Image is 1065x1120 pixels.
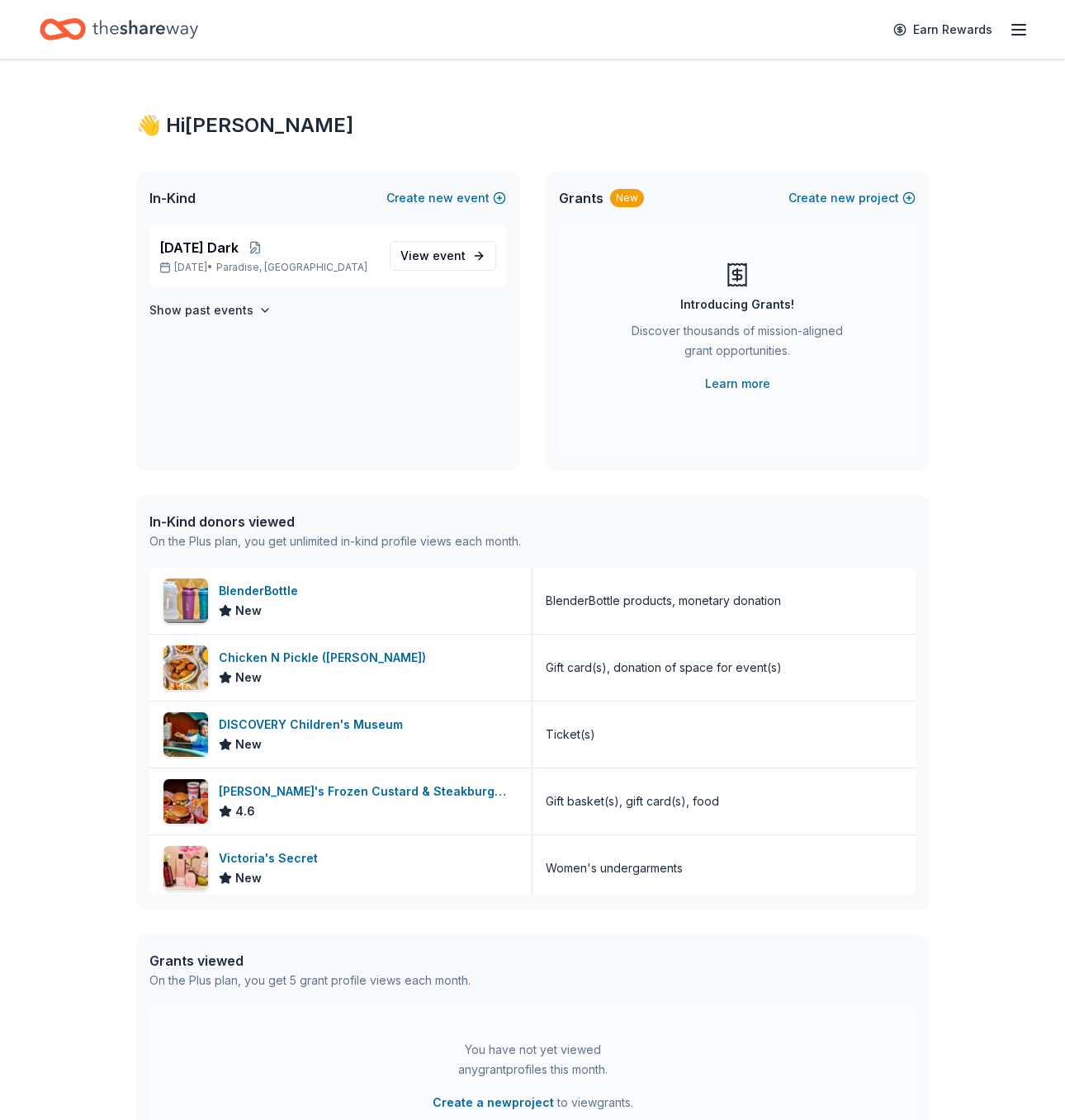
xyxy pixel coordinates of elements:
span: event [433,248,466,262]
a: Earn Rewards [883,15,1002,45]
button: Createnewproject [788,188,916,208]
button: Show past events [149,300,272,320]
span: Paradise, [GEOGRAPHIC_DATA] [216,261,367,274]
button: Create a newproject [433,1093,554,1113]
span: to view grants . [433,1093,633,1113]
button: Createnewevent [386,188,506,208]
div: You have not yet viewed any grant profiles this month. [429,1040,636,1080]
span: New [235,868,262,888]
div: Ticket(s) [546,725,595,744]
span: View [400,246,466,266]
img: Image for Victoria's Secret [163,846,208,891]
span: Grants [559,188,603,208]
div: Chicken N Pickle ([PERSON_NAME]) [219,648,433,668]
img: Image for BlenderBottle [163,579,208,623]
div: In-Kind donors viewed [149,512,521,532]
div: On the Plus plan, you get unlimited in-kind profile views each month. [149,532,521,551]
span: [DATE] Dark [159,238,239,258]
div: [PERSON_NAME]'s Frozen Custard & Steakburgers [219,782,518,801]
div: Gift card(s), donation of space for event(s) [546,658,782,678]
div: BlenderBottle products, monetary donation [546,591,781,611]
span: new [831,188,855,208]
div: 👋 Hi [PERSON_NAME] [136,112,929,139]
div: Women's undergarments [546,858,683,878]
div: Grants viewed [149,951,471,971]
span: In-Kind [149,188,196,208]
div: DISCOVERY Children's Museum [219,715,409,735]
img: Image for Chicken N Pickle (Henderson) [163,645,208,690]
span: New [235,668,262,688]
div: New [610,189,644,207]
span: 4.6 [235,801,255,821]
a: Learn more [705,374,770,394]
div: Introducing Grants! [680,295,794,314]
a: Home [40,10,198,49]
div: Gift basket(s), gift card(s), food [546,792,719,811]
div: Victoria's Secret [219,848,324,868]
img: Image for Freddy's Frozen Custard & Steakburgers [163,779,208,824]
h4: Show past events [149,300,253,320]
span: new [428,188,453,208]
span: New [235,735,262,754]
div: BlenderBottle [219,581,305,601]
p: [DATE] • [159,261,376,274]
div: On the Plus plan, you get 5 grant profile views each month. [149,971,471,990]
img: Image for DISCOVERY Children's Museum [163,712,208,757]
div: Discover thousands of mission-aligned grant opportunities. [625,321,850,367]
span: New [235,601,262,621]
a: View event [390,241,496,271]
